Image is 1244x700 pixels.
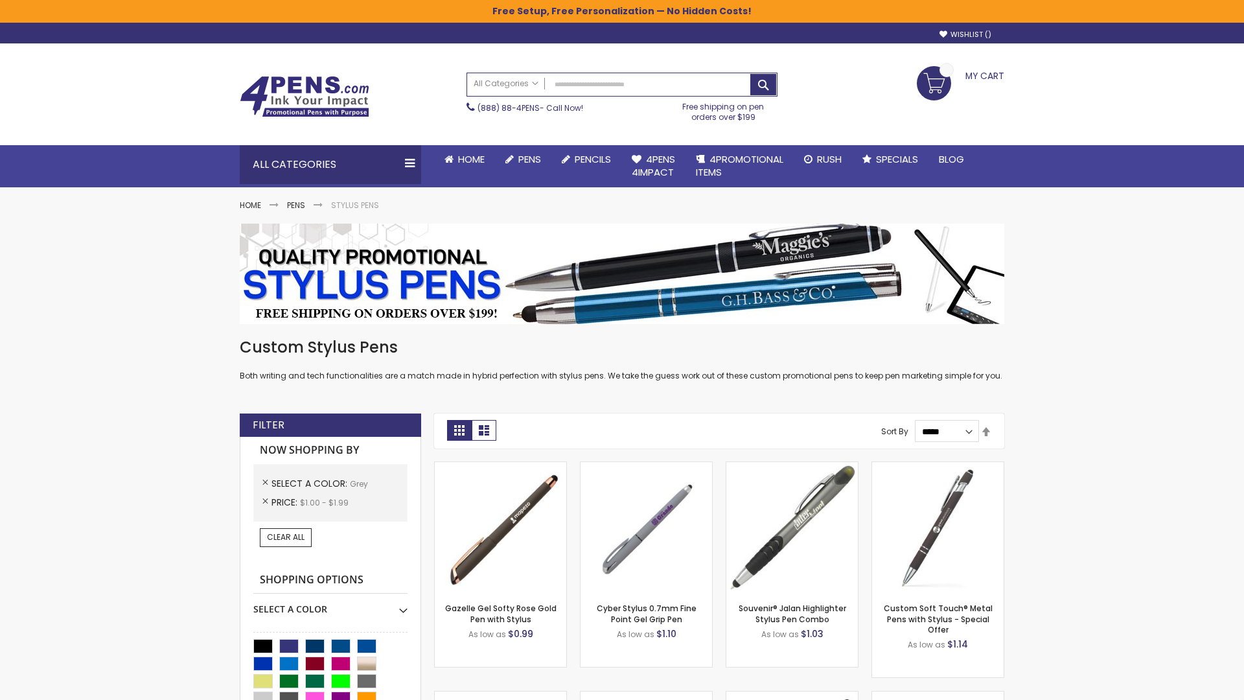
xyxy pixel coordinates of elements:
[478,102,583,113] span: - Call Now!
[551,145,621,174] a: Pencils
[468,629,506,640] span: As low as
[467,73,545,95] a: All Categories
[445,603,557,624] a: Gazelle Gel Softy Rose Gold Pen with Stylus
[881,426,908,437] label: Sort By
[434,145,495,174] a: Home
[508,627,533,640] span: $0.99
[581,461,712,472] a: Cyber Stylus 0.7mm Fine Point Gel Grip Pen-Grey
[474,78,538,89] span: All Categories
[794,145,852,174] a: Rush
[621,145,685,187] a: 4Pens4impact
[447,420,472,441] strong: Grid
[726,462,858,594] img: Souvenir® Jalan Highlighter Stylus Pen Combo-Grey
[435,461,566,472] a: Gazelle Gel Softy Rose Gold Pen with Stylus-Grey
[331,200,379,211] strong: Stylus Pens
[240,145,421,184] div: All Categories
[253,418,284,432] strong: Filter
[271,496,300,509] span: Price
[876,152,918,166] span: Specials
[669,97,778,122] div: Free shipping on pen orders over $199
[271,477,350,490] span: Select A Color
[852,145,928,174] a: Specials
[696,152,783,179] span: 4PROMOTIONAL ITEMS
[685,145,794,187] a: 4PROMOTIONALITEMS
[350,478,368,489] span: Grey
[939,30,991,40] a: Wishlist
[287,200,305,211] a: Pens
[458,152,485,166] span: Home
[240,337,1004,382] div: Both writing and tech functionalities are a match made in hybrid perfection with stylus pens. We ...
[739,603,846,624] a: Souvenir® Jalan Highlighter Stylus Pen Combo
[575,152,611,166] span: Pencils
[908,639,945,650] span: As low as
[939,152,964,166] span: Blog
[597,603,697,624] a: Cyber Stylus 0.7mm Fine Point Gel Grip Pen
[947,638,968,651] span: $1.14
[300,497,349,508] span: $1.00 - $1.99
[617,629,654,640] span: As low as
[253,566,408,594] strong: Shopping Options
[801,627,824,640] span: $1.03
[581,462,712,594] img: Cyber Stylus 0.7mm Fine Point Gel Grip Pen-Grey
[817,152,842,166] span: Rush
[495,145,551,174] a: Pens
[518,152,541,166] span: Pens
[240,200,261,211] a: Home
[761,629,799,640] span: As low as
[726,461,858,472] a: Souvenir® Jalan Highlighter Stylus Pen Combo-Grey
[872,462,1004,594] img: Custom Soft Touch® Metal Pens with Stylus-Grey
[656,627,676,640] span: $1.10
[435,462,566,594] img: Gazelle Gel Softy Rose Gold Pen with Stylus-Grey
[884,603,993,635] a: Custom Soft Touch® Metal Pens with Stylus - Special Offer
[240,337,1004,358] h1: Custom Stylus Pens
[240,224,1004,324] img: Stylus Pens
[253,594,408,616] div: Select A Color
[267,531,305,542] span: Clear All
[253,437,408,464] strong: Now Shopping by
[632,152,675,179] span: 4Pens 4impact
[240,76,369,117] img: 4Pens Custom Pens and Promotional Products
[260,528,312,546] a: Clear All
[928,145,974,174] a: Blog
[478,102,540,113] a: (888) 88-4PENS
[872,461,1004,472] a: Custom Soft Touch® Metal Pens with Stylus-Grey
